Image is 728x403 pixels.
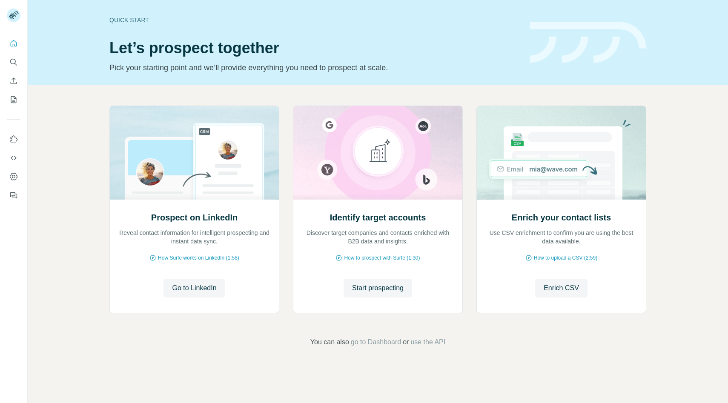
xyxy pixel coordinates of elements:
[118,229,270,246] p: Reveal contact information for intelligent prospecting and instant data sync.
[344,254,420,262] span: How to prospect with Surfe (1:30)
[7,36,20,51] button: Quick start
[403,337,409,347] span: or
[109,106,279,200] img: Prospect on LinkedIn
[109,16,520,24] div: Quick start
[109,40,520,57] h1: Let’s prospect together
[351,337,401,347] button: go to Dashboard
[109,62,520,74] p: Pick your starting point and we’ll provide everything you need to prospect at scale.
[544,283,579,293] span: Enrich CSV
[7,169,20,184] button: Dashboard
[476,106,646,200] img: Enrich your contact lists
[172,283,216,293] span: Go to LinkedIn
[410,337,445,347] button: use the API
[485,229,637,246] p: Use CSV enrichment to confirm you are using the best data available.
[7,131,20,147] button: Use Surfe on LinkedIn
[512,212,611,223] h2: Enrich your contact lists
[7,54,20,70] button: Search
[293,106,463,200] img: Identify target accounts
[302,229,454,246] p: Discover target companies and contacts enriched with B2B data and insights.
[330,212,426,223] h2: Identify target accounts
[151,212,238,223] h2: Prospect on LinkedIn
[158,254,239,262] span: How Surfe works on LinkedIn (1:58)
[535,279,588,297] button: Enrich CSV
[344,279,412,297] button: Start prospecting
[7,188,20,203] button: Feedback
[310,337,349,347] span: You can also
[7,73,20,89] button: Enrich CSV
[534,254,597,262] span: How to upload a CSV (2:59)
[7,92,20,107] button: My lists
[530,22,646,63] img: banner
[163,279,225,297] button: Go to LinkedIn
[7,150,20,166] button: Use Surfe API
[352,283,404,293] span: Start prospecting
